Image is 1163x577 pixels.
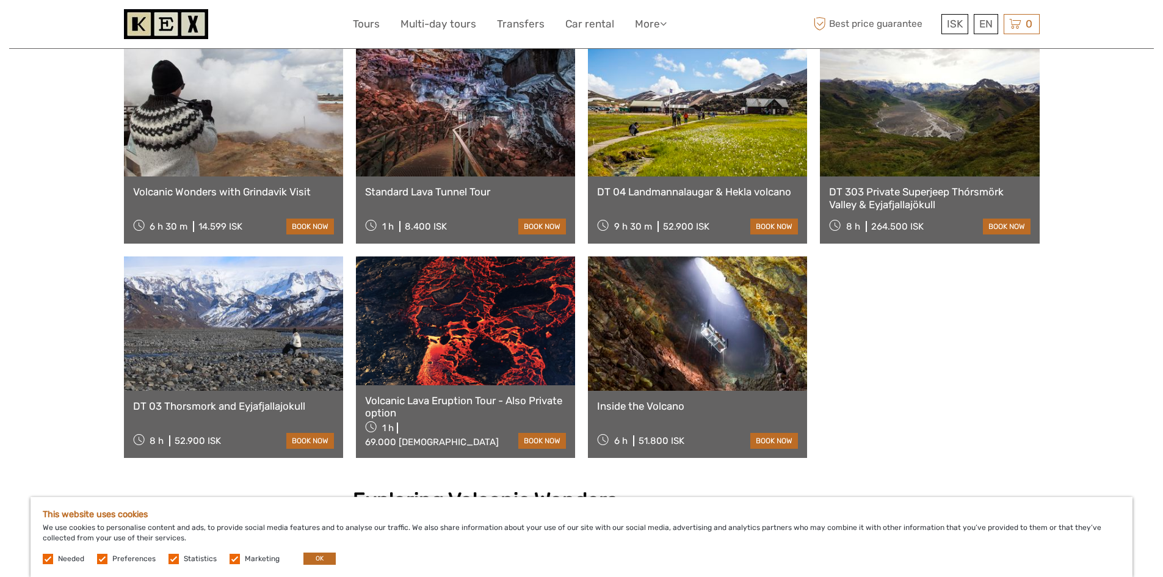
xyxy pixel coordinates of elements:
a: Inside the Volcano [597,400,798,412]
h5: This website uses cookies [43,509,1120,520]
span: 9 h 30 m [614,221,652,232]
span: 8 h [150,435,164,446]
div: 264.500 ISK [871,221,924,232]
div: 52.900 ISK [663,221,709,232]
span: Best price guarantee [811,14,938,34]
a: More [635,15,667,33]
a: Transfers [497,15,545,33]
a: Tours [353,15,380,33]
span: 6 h 30 m [150,221,187,232]
div: 51.800 ISK [639,435,684,446]
a: book now [286,433,334,449]
a: Car rental [565,15,614,33]
label: Preferences [112,554,156,564]
strong: Exploring Volcanic Wonders [353,488,617,513]
a: Volcanic Wonders with Grindavik Visit [133,186,334,198]
a: Multi-day tours [400,15,476,33]
a: Standard Lava Tunnel Tour [365,186,566,198]
span: 6 h [614,435,628,446]
a: DT 303 Private Superjeep Thórsmörk Valley & Eyjafjallajökull [829,186,1030,211]
a: DT 04 Landmannalaugar & Hekla volcano [597,186,798,198]
div: We use cookies to personalise content and ads, to provide social media features and to analyse ou... [31,497,1132,577]
button: OK [303,553,336,565]
a: book now [750,433,798,449]
div: 69.000 [DEMOGRAPHIC_DATA] [365,437,499,448]
a: book now [750,219,798,234]
label: Needed [58,554,84,564]
a: book now [286,219,334,234]
a: Volcanic Lava Eruption Tour - Also Private option [365,394,566,419]
span: 1 h [382,221,394,232]
img: 1261-44dab5bb-39f8-40da-b0c2-4d9fce00897c_logo_small.jpg [124,9,208,39]
a: book now [518,433,566,449]
a: book now [518,219,566,234]
div: EN [974,14,998,34]
label: Marketing [245,554,280,564]
div: 52.900 ISK [175,435,221,446]
div: 14.599 ISK [198,221,242,232]
a: book now [983,219,1031,234]
span: ISK [947,18,963,30]
div: 8.400 ISK [405,221,447,232]
span: 0 [1024,18,1034,30]
label: Statistics [184,554,217,564]
span: 8 h [846,221,860,232]
span: 1 h [382,423,394,434]
a: DT 03 Thorsmork and Eyjafjallajokull [133,400,334,412]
